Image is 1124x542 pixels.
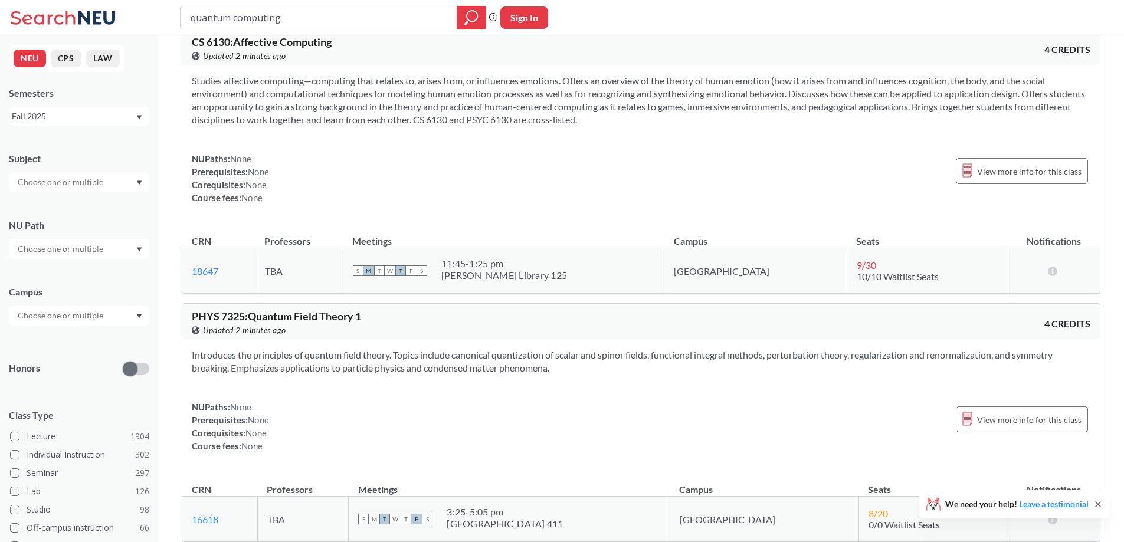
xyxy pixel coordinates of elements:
td: TBA [255,248,343,294]
a: Leave a testimonial [1019,499,1089,509]
div: Semesters [9,87,149,100]
div: Fall 2025 [12,110,135,123]
label: Lecture [10,429,149,444]
th: Professors [255,223,343,248]
span: CS 6130 : Affective Computing [192,35,332,48]
span: F [406,265,417,276]
td: [GEOGRAPHIC_DATA] [670,497,858,542]
th: Notifications [1008,471,1100,497]
th: Notifications [1008,223,1100,248]
p: Honors [9,362,40,375]
button: Sign In [500,6,548,29]
input: Choose one or multiple [12,242,111,256]
div: Dropdown arrow [9,306,149,326]
div: CRN [192,483,211,496]
span: 126 [135,485,149,498]
span: F [411,514,422,524]
td: [GEOGRAPHIC_DATA] [664,248,847,294]
svg: magnifying glass [464,9,479,26]
th: Professors [257,471,348,497]
button: CPS [51,50,81,67]
svg: Dropdown arrow [136,180,142,185]
th: Campus [670,471,858,497]
span: None [245,179,267,190]
span: W [390,514,401,524]
label: Seminar [10,465,149,481]
input: Choose one or multiple [12,175,111,189]
div: 11:45 - 1:25 pm [441,258,567,270]
span: Updated 2 minutes ago [203,324,286,337]
div: Fall 2025Dropdown arrow [9,107,149,126]
span: S [422,514,432,524]
span: None [230,153,251,164]
div: [PERSON_NAME] Library 125 [441,270,567,281]
span: S [358,514,369,524]
th: Campus [664,223,847,248]
div: CRN [192,235,211,248]
span: 4 CREDITS [1044,43,1090,56]
section: Studies affective computing—computing that relates to, arises from, or influences emotions. Offer... [192,74,1090,126]
span: 297 [135,467,149,479]
div: Dropdown arrow [9,172,149,192]
span: S [353,265,363,276]
svg: Dropdown arrow [136,115,142,120]
span: None [248,166,269,177]
span: None [245,428,267,438]
span: View more info for this class [977,164,1082,179]
span: 8 / 20 [869,508,888,519]
button: NEU [14,50,46,67]
div: 3:25 - 5:05 pm [447,506,563,518]
input: Choose one or multiple [12,308,111,323]
a: 16618 [192,514,218,525]
span: 302 [135,448,149,461]
svg: Dropdown arrow [136,314,142,318]
span: None [241,192,263,203]
svg: Dropdown arrow [136,247,142,252]
label: Off-campus instruction [10,520,149,536]
th: Meetings [349,471,670,497]
div: NU Path [9,219,149,232]
div: [GEOGRAPHIC_DATA] 411 [447,518,563,530]
span: 1904 [130,430,149,443]
span: M [369,514,379,524]
label: Studio [10,502,149,517]
span: PHYS 7325 : Quantum Field Theory 1 [192,310,361,323]
span: T [374,265,385,276]
span: None [230,402,251,412]
span: We need your help! [945,500,1089,508]
span: T [395,265,406,276]
span: 0/0 Waitlist Seats [869,519,940,530]
th: Seats [858,471,1008,497]
td: TBA [257,497,348,542]
span: 98 [140,503,149,516]
th: Seats [847,223,1008,248]
span: T [379,514,390,524]
span: 9 / 30 [857,259,876,271]
input: Class, professor, course number, "phrase" [189,8,448,28]
div: NUPaths: Prerequisites: Corequisites: Course fees: [192,152,269,204]
div: magnifying glass [457,6,486,29]
div: NUPaths: Prerequisites: Corequisites: Course fees: [192,400,269,452]
span: View more info for this class [977,412,1082,427]
span: 10/10 Waitlist Seats [857,271,939,282]
a: 18647 [192,265,218,277]
span: None [248,415,269,425]
span: T [401,514,411,524]
th: Meetings [343,223,664,248]
div: Campus [9,285,149,298]
div: Subject [9,152,149,165]
div: Dropdown arrow [9,239,149,259]
span: S [417,265,427,276]
section: Introduces the principles of quantum field theory. Topics include canonical quantization of scala... [192,349,1090,375]
span: Class Type [9,409,149,422]
button: LAW [86,50,120,67]
span: None [241,441,263,451]
label: Individual Instruction [10,447,149,462]
span: 66 [140,521,149,534]
span: 4 CREDITS [1044,317,1090,330]
label: Lab [10,484,149,499]
span: Updated 2 minutes ago [203,50,286,63]
span: W [385,265,395,276]
span: M [363,265,374,276]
